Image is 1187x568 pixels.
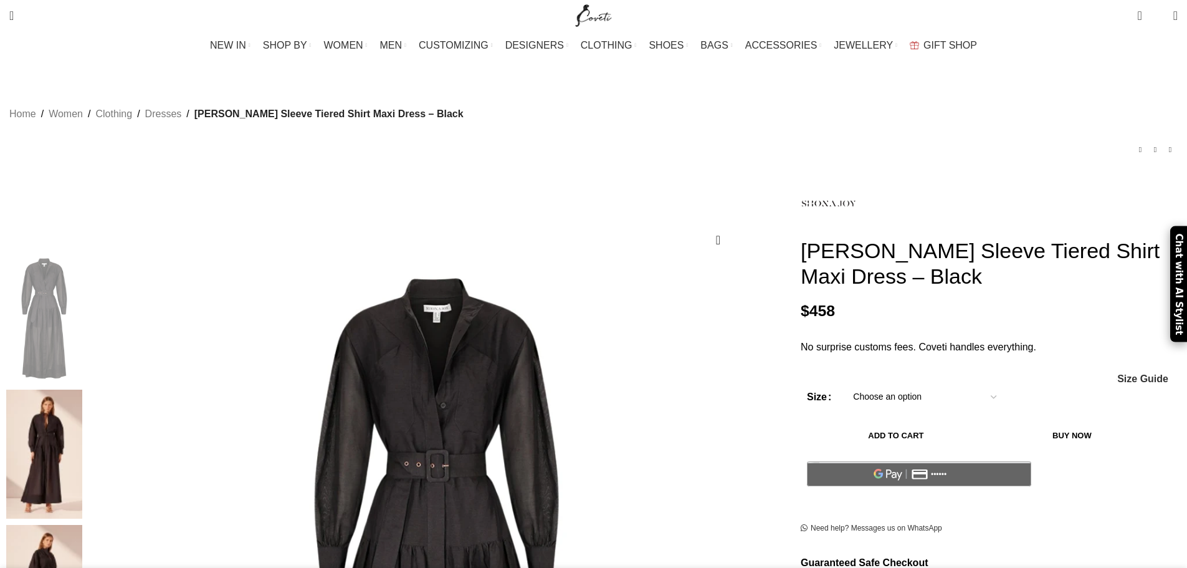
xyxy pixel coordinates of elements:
span: GIFT SHOP [923,39,977,51]
span: BAGS [700,39,728,51]
bdi: 458 [801,302,835,319]
span: [PERSON_NAME] Sleeve Tiered Shirt Maxi Dress – Black [194,106,464,122]
a: SHOES [649,33,688,58]
img: Celeste Long Sleeve Tiered Shirt Maxi Dress - Black [6,254,82,383]
a: CUSTOMIZING [419,33,493,58]
span: CUSTOMIZING [419,39,489,51]
a: Size Guide [1117,374,1168,384]
span: $ [801,302,809,319]
a: SHOP BY [263,33,312,58]
button: Add to cart [807,423,985,449]
img: GiftBag [910,41,919,49]
span: DESIGNERS [505,39,564,51]
a: MEN [380,33,406,58]
button: Buy now [991,423,1153,449]
a: Next product [1163,142,1178,157]
span: ACCESSORIES [745,39,818,51]
span: SHOP BY [263,39,307,51]
p: No surprise customs fees. Coveti handles everything. [801,339,1178,355]
a: 0 [1131,3,1148,28]
a: Dresses [145,106,182,122]
a: Previous product [1133,142,1148,157]
a: GIFT SHOP [910,33,977,58]
a: ACCESSORIES [745,33,822,58]
a: Need help? Messages us on WhatsApp [801,524,942,534]
span: 0 [1138,6,1148,16]
a: NEW IN [210,33,250,58]
a: Site logo [573,9,614,20]
a: CLOTHING [581,33,637,58]
a: Women [49,106,83,122]
strong: Guaranteed Safe Checkout [801,557,928,568]
h1: [PERSON_NAME] Sleeve Tiered Shirt Maxi Dress – Black [801,238,1178,289]
a: BAGS [700,33,732,58]
span: JEWELLERY [834,39,893,51]
a: JEWELLERY [834,33,897,58]
div: Main navigation [3,33,1184,58]
span: MEN [380,39,403,51]
span: CLOTHING [581,39,632,51]
span: 0 [1154,12,1163,22]
a: Clothing [95,106,132,122]
img: Shona Joy [801,176,857,232]
a: Search [3,3,20,28]
span: NEW IN [210,39,246,51]
a: Home [9,106,36,122]
label: Size [807,389,831,405]
a: DESIGNERS [505,33,568,58]
span: SHOES [649,39,684,51]
nav: Breadcrumb [9,106,464,122]
a: WOMEN [324,33,368,58]
button: Pay with GPay [807,461,1031,486]
img: Shona Joy Dresses [6,390,82,519]
span: WOMEN [324,39,363,51]
div: My Wishlist [1151,3,1164,28]
text: •••••• [932,470,948,479]
iframe: Secure payment input frame [804,493,1034,494]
